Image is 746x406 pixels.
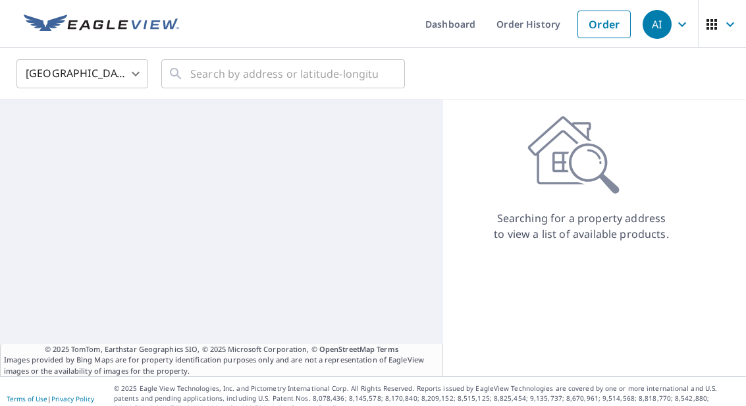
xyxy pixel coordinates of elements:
a: OpenStreetMap [319,344,375,354]
span: © 2025 TomTom, Earthstar Geographics SIO, © 2025 Microsoft Corporation, © [45,344,398,355]
a: Privacy Policy [51,394,94,403]
a: Terms of Use [7,394,47,403]
p: | [7,395,94,403]
img: EV Logo [24,14,179,34]
a: Order [577,11,631,38]
div: AI [643,10,672,39]
input: Search by address or latitude-longitude [190,55,378,92]
p: Searching for a property address to view a list of available products. [493,210,670,242]
div: [GEOGRAPHIC_DATA] [16,55,148,92]
a: Terms [377,344,398,354]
